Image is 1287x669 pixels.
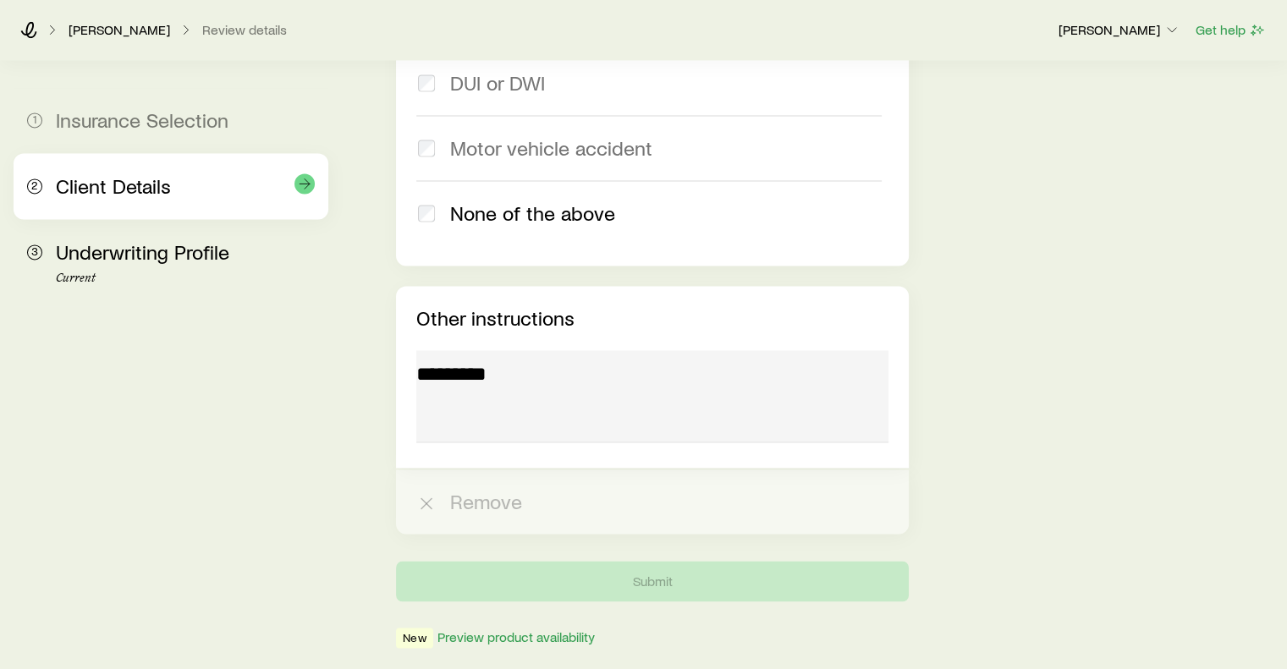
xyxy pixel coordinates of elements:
span: 1 [27,112,42,128]
button: Submit [396,561,908,601]
span: Insurance Selection [56,107,228,132]
button: Get help [1195,20,1267,40]
span: New [403,630,426,648]
span: 3 [27,244,42,260]
span: None of the above [450,201,615,225]
input: None of the above [418,205,435,222]
button: Preview product availability [437,628,596,644]
button: Remove [396,469,908,534]
a: [PERSON_NAME] [68,22,171,38]
input: Motor vehicle accident [418,140,435,156]
span: 2 [27,178,42,194]
p: Current [56,271,315,285]
input: DUI or DWI [418,74,435,91]
p: [PERSON_NAME] [1059,21,1180,38]
span: DUI or DWI [450,71,545,95]
span: Underwriting Profile [56,239,229,264]
span: Client Details [56,173,171,198]
p: Other instructions [416,306,888,330]
button: [PERSON_NAME] [1058,20,1181,41]
span: Motor vehicle accident [450,136,652,160]
button: Review details [201,22,288,38]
